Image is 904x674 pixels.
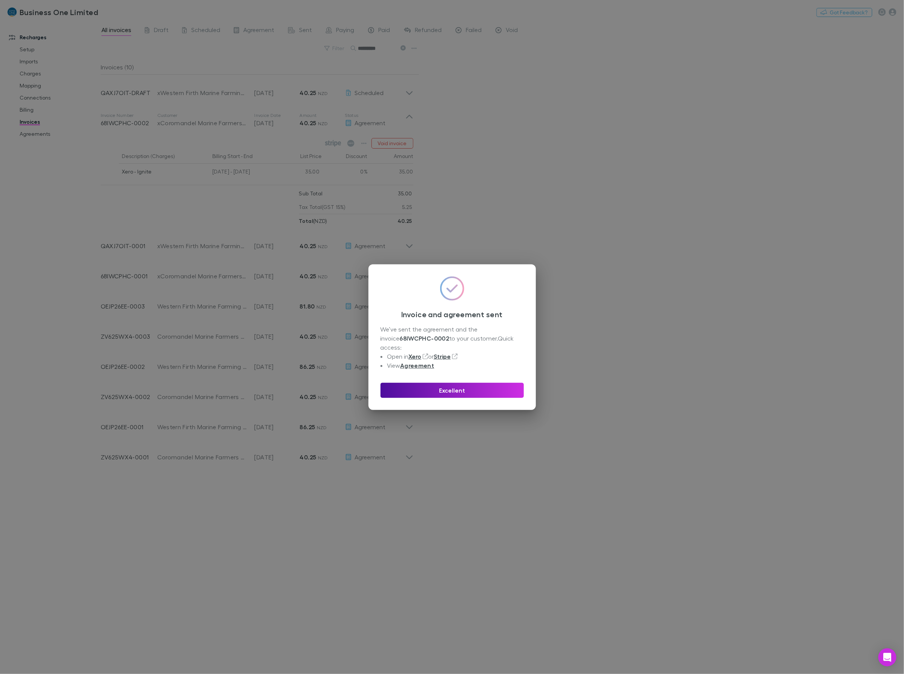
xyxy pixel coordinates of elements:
[381,325,524,370] div: We’ve sent the agreement and the invoice to your customer. Quick access:
[878,648,896,666] div: Open Intercom Messenger
[387,361,523,370] li: View
[408,353,421,360] a: Xero
[400,335,450,342] strong: 68IWCPHC-0002
[434,353,451,360] a: Stripe
[440,276,464,301] img: svg%3e
[387,352,523,361] li: Open in or
[381,310,524,319] h3: Invoice and agreement sent
[381,383,524,398] button: Excellent
[400,362,434,369] a: Agreement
